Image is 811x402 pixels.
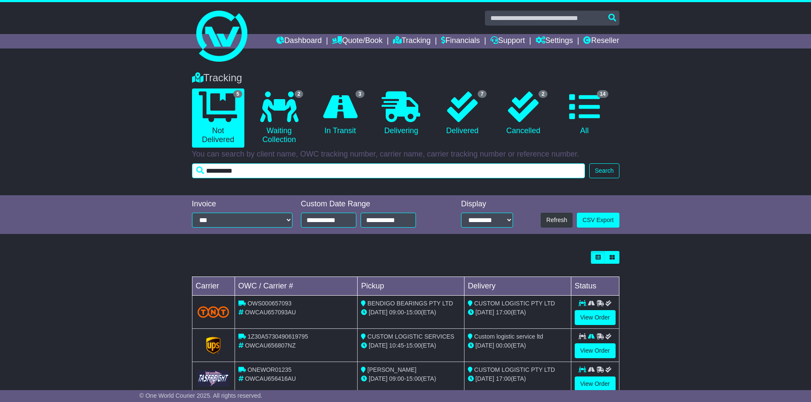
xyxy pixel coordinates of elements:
span: 5 [233,90,242,98]
span: ONEWOR01235 [247,366,291,373]
a: View Order [575,343,616,358]
div: - (ETA) [361,308,461,317]
span: 00:00 [496,342,511,349]
a: 2 Waiting Collection [253,88,305,148]
a: Financials [441,34,480,48]
a: 3 In Transit [314,88,366,139]
div: Tracking [188,72,624,84]
td: Pickup [358,277,464,296]
a: 2 Cancelled [497,88,550,139]
span: 7 [478,90,487,98]
img: GetCarrierServiceLogo [198,370,229,387]
a: Reseller [583,34,619,48]
div: Display [461,200,513,209]
span: 3 [355,90,364,98]
img: TNT_Domestic.png [198,306,229,318]
img: GetCarrierServiceLogo [206,337,221,354]
span: 10:45 [389,342,404,349]
td: Carrier [192,277,235,296]
span: OWCAU657093AU [245,309,296,316]
span: BENDIGO BEARINGS PTY LTD [367,300,453,307]
a: Settings [536,34,573,48]
span: 1Z30A5730490619795 [247,333,308,340]
a: 14 All [558,88,610,139]
span: [DATE] [369,375,387,382]
button: Search [589,163,619,178]
span: [DATE] [369,342,387,349]
a: 5 Not Delivered [192,88,244,148]
div: Invoice [192,200,292,209]
a: CSV Export [577,213,619,228]
td: Delivery [464,277,571,296]
a: Support [490,34,525,48]
p: You can search by client name, OWC tracking number, carrier name, carrier tracking number or refe... [192,150,619,159]
a: Delivering [375,88,427,139]
div: - (ETA) [361,374,461,383]
div: - (ETA) [361,341,461,350]
span: 2 [295,90,304,98]
span: CUSTOM LOGISTIC PTY LTD [474,366,555,373]
span: CUSTOM LOGISTIC SERVICES [367,333,454,340]
td: Status [571,277,619,296]
span: OWCAU656416AU [245,375,296,382]
div: (ETA) [468,308,567,317]
span: [PERSON_NAME] [367,366,416,373]
span: 15:00 [406,342,421,349]
span: [DATE] [369,309,387,316]
button: Refresh [541,213,573,228]
span: OWS000657093 [247,300,292,307]
a: Tracking [393,34,430,48]
span: OWCAU656807NZ [245,342,295,349]
span: [DATE] [476,342,494,349]
span: [DATE] [476,375,494,382]
div: Custom Date Range [301,200,438,209]
td: OWC / Carrier # [235,277,358,296]
a: Dashboard [276,34,322,48]
span: 14 [597,90,608,98]
a: 7 Delivered [436,88,488,139]
span: 17:00 [496,375,511,382]
span: 17:00 [496,309,511,316]
a: Quote/Book [332,34,382,48]
span: [DATE] [476,309,494,316]
a: View Order [575,310,616,325]
span: Custom logistic service ltd [474,333,543,340]
span: 09:00 [389,375,404,382]
div: (ETA) [468,374,567,383]
span: 09:00 [389,309,404,316]
span: 2 [539,90,547,98]
a: View Order [575,376,616,391]
span: © One World Courier 2025. All rights reserved. [140,392,263,399]
div: (ETA) [468,341,567,350]
span: 15:00 [406,309,421,316]
span: 15:00 [406,375,421,382]
span: CUSTOM LOGISTIC PTY LTD [474,300,555,307]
